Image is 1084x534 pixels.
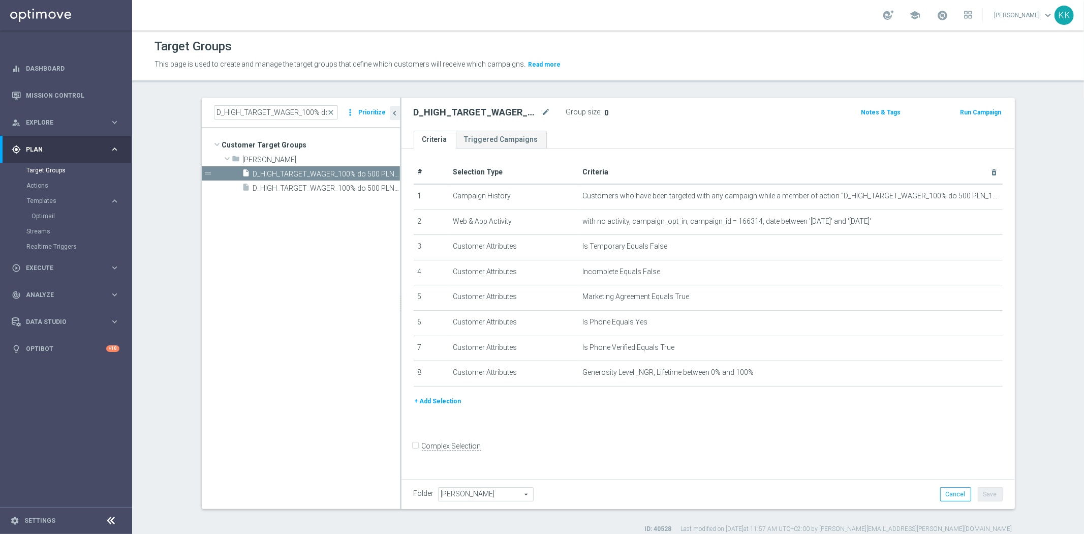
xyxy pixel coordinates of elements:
div: Actions [26,178,131,193]
td: Customer Attributes [449,285,578,311]
span: close [327,108,335,116]
td: Customer Attributes [449,361,578,387]
a: Streams [26,227,106,235]
span: Is Phone Equals Yes [582,318,647,327]
span: Criteria [582,168,608,176]
span: keyboard_arrow_down [1042,10,1054,21]
button: Read more [527,59,562,70]
span: Templates [27,198,100,204]
div: Execute [12,263,110,273]
button: chevron_left [390,106,400,120]
div: Target Groups [26,163,131,178]
td: Customer Attributes [449,310,578,336]
td: 2 [414,210,449,235]
td: Campaign History [449,184,578,210]
div: Templates [26,193,131,224]
i: keyboard_arrow_right [110,144,119,154]
input: Quick find group or folder [214,105,338,120]
td: Customer Attributes [449,260,578,285]
button: Run Campaign [959,107,1002,118]
div: Dashboard [12,55,119,82]
a: [PERSON_NAME]keyboard_arrow_down [993,8,1055,23]
span: D_HIGH_TARGET_WAGER_100% do 500 PLN_120825_SMS2 [253,170,400,179]
div: Mission Control [12,82,119,109]
label: Group size [566,108,601,116]
label: ID: 40528 [645,525,672,533]
button: Prioritize [357,106,388,120]
h2: D_HIGH_TARGET_WAGER_100% do 500 PLN_120825_SMS2 [414,106,540,118]
i: keyboard_arrow_right [110,317,119,327]
div: Streams [26,224,131,239]
div: +10 [106,345,119,352]
label: Last modified on [DATE] at 11:57 AM UTC+02:00 by [PERSON_NAME][EMAIL_ADDRESS][PERSON_NAME][DOMAIN... [681,525,1012,533]
div: Optimail [32,209,131,224]
button: play_circle_outline Execute keyboard_arrow_right [11,264,120,272]
button: Save [978,487,1003,501]
span: with no activity, campaign_opt_in, campaign_id = 166314, date between '[DATE]' and '[DATE]' [582,217,871,226]
button: Mission Control [11,92,120,100]
div: Data Studio [12,317,110,327]
a: Triggered Campaigns [456,131,547,149]
a: Criteria [414,131,456,149]
span: This page is used to create and manage the target groups that define which customers will receive... [154,60,525,68]
span: Generosity Level _NGR, Lifetime between 0% and 100% [582,368,754,377]
div: Realtime Triggers [26,239,131,254]
div: Explore [12,118,110,127]
i: lightbulb [12,344,21,353]
div: Templates [27,198,110,204]
div: KK [1055,6,1074,25]
td: 8 [414,361,449,387]
span: Analyze [26,292,110,298]
a: Realtime Triggers [26,243,106,251]
td: 1 [414,184,449,210]
button: Notes & Tags [860,107,902,118]
i: person_search [12,118,21,127]
i: track_changes [12,290,21,300]
span: Kasia K. [243,156,400,164]
button: + Add Selection [414,396,462,407]
a: Optibot [26,335,106,362]
i: chevron_left [390,108,400,118]
i: keyboard_arrow_right [110,117,119,127]
span: Customer Target Groups [222,138,400,152]
button: Data Studio keyboard_arrow_right [11,318,120,326]
span: Execute [26,265,110,271]
button: Cancel [940,487,971,501]
i: keyboard_arrow_right [110,263,119,273]
button: track_changes Analyze keyboard_arrow_right [11,291,120,299]
a: Target Groups [26,166,106,174]
td: Customer Attributes [449,336,578,361]
a: Settings [24,518,55,524]
h1: Target Groups [154,39,232,54]
button: equalizer Dashboard [11,65,120,73]
td: 3 [414,235,449,260]
span: Marketing Agreement Equals True [582,292,689,301]
button: person_search Explore keyboard_arrow_right [11,118,120,127]
span: Is Phone Verified Equals True [582,343,674,352]
td: 4 [414,260,449,285]
i: folder [232,155,240,166]
div: Plan [12,145,110,154]
button: lightbulb Optibot +10 [11,345,120,353]
span: Plan [26,146,110,153]
button: gps_fixed Plan keyboard_arrow_right [11,145,120,154]
span: school [909,10,920,21]
i: gps_fixed [12,145,21,154]
td: 5 [414,285,449,311]
label: : [601,108,602,116]
label: Folder [414,489,434,498]
i: mode_edit [542,106,551,118]
a: Dashboard [26,55,119,82]
th: Selection Type [449,161,578,184]
i: equalizer [12,64,21,73]
i: insert_drive_file [242,183,251,195]
span: Incomplete Equals False [582,268,660,276]
a: Mission Control [26,82,119,109]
